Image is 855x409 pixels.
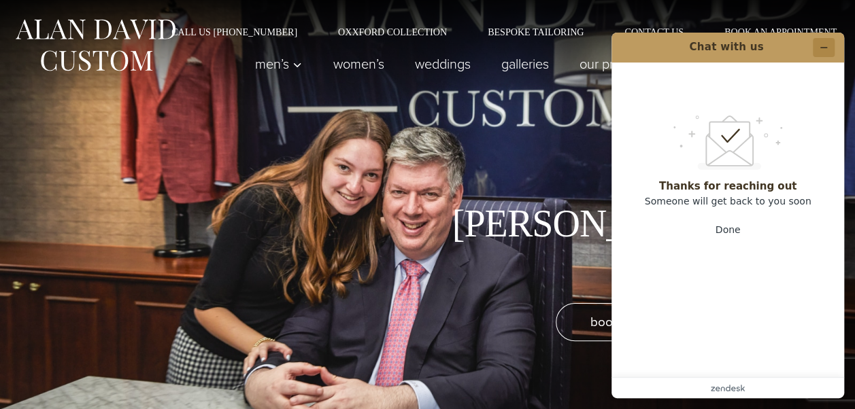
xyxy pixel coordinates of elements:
[239,50,318,77] button: Men’s sub menu toggle
[239,50,803,77] nav: Primary Navigation
[31,10,58,22] span: Help
[151,27,318,37] a: Call Us [PHONE_NUMBER]
[467,27,604,37] a: Bespoke Tailoring
[601,22,855,409] iframe: Find more information here
[564,50,663,77] a: Our Process
[486,50,564,77] a: Galleries
[399,50,486,77] a: weddings
[151,27,841,37] nav: Secondary Navigation
[318,50,399,77] a: Women’s
[14,15,177,75] img: Alan David Custom
[590,312,711,332] span: book an appointment
[440,155,746,292] h1: Contact [PERSON_NAME] Custom
[318,27,467,37] a: Oxxford Collection
[556,303,746,341] a: book an appointment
